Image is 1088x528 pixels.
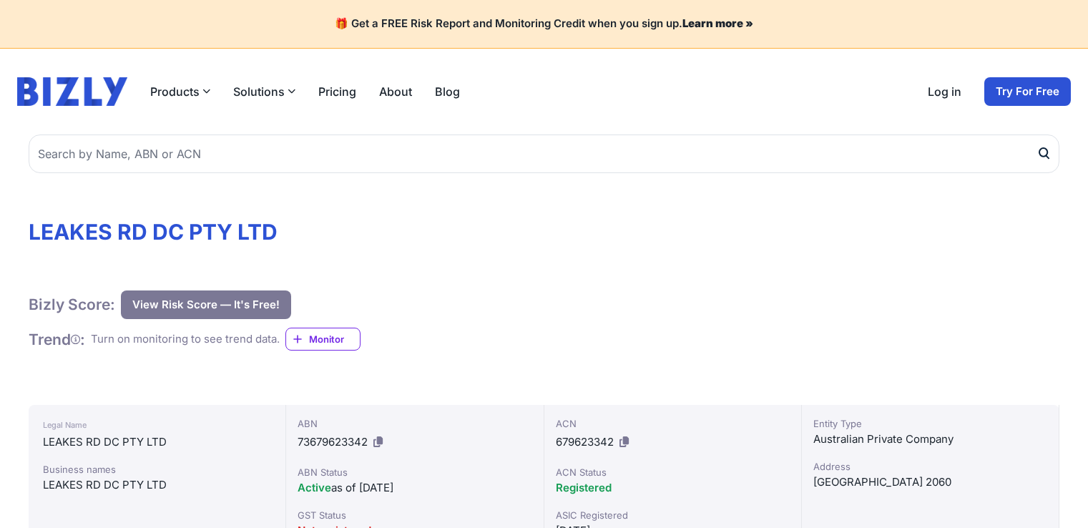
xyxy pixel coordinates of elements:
button: Products [150,83,210,100]
button: View Risk Score — It's Free! [121,290,291,319]
div: ACN [556,416,790,431]
a: Pricing [318,83,356,100]
div: LEAKES RD DC PTY LTD [43,434,271,451]
a: Monitor [285,328,361,351]
span: Registered [556,481,612,494]
a: About [379,83,412,100]
span: 73679623342 [298,435,368,449]
h1: LEAKES RD DC PTY LTD [29,219,1059,245]
h1: Bizly Score: [29,295,115,314]
div: as of [DATE] [298,479,531,497]
span: Active [298,481,331,494]
div: ABN Status [298,465,531,479]
input: Search by Name, ABN or ACN [29,135,1059,173]
div: ACN Status [556,465,790,479]
a: Learn more » [682,16,753,30]
div: Australian Private Company [813,431,1047,448]
div: [GEOGRAPHIC_DATA] 2060 [813,474,1047,491]
button: Solutions [233,83,295,100]
div: GST Status [298,508,531,522]
h4: 🎁 Get a FREE Risk Report and Monitoring Credit when you sign up. [17,17,1071,31]
div: Legal Name [43,416,271,434]
div: Business names [43,462,271,476]
h1: Trend : [29,330,85,349]
div: LEAKES RD DC PTY LTD [43,476,271,494]
div: ABN [298,416,531,431]
a: Log in [928,83,961,100]
div: Entity Type [813,416,1047,431]
a: Blog [435,83,460,100]
span: 679623342 [556,435,614,449]
div: Address [813,459,1047,474]
span: Monitor [309,332,360,346]
div: ASIC Registered [556,508,790,522]
a: Try For Free [984,77,1071,106]
div: Turn on monitoring to see trend data. [91,331,280,348]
